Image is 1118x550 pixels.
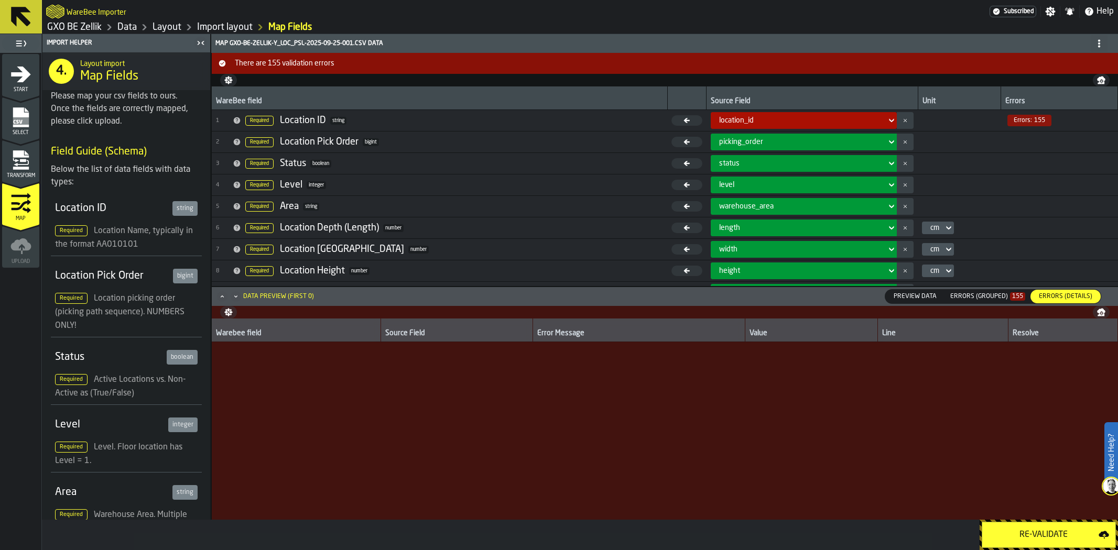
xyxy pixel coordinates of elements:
span: 5 [216,203,229,210]
div: Area [55,485,168,500]
span: boolean [310,160,331,168]
div: DropdownMenuValue-status [719,159,883,168]
button: button- [220,306,237,318]
span: warehouse_area [719,202,774,211]
button: button- [897,177,914,193]
label: button-switch-multi-Errors (Details) [1030,289,1101,304]
span: integer [307,181,326,189]
div: Location Height [280,265,345,277]
div: DropdownMenuValue-height [719,267,883,275]
span: Start [2,87,39,93]
span: Required [55,442,88,453]
div: thumb [946,291,1029,302]
span: string [303,203,319,211]
span: Location Name, typically in the format AA010101 [55,227,193,249]
span: Required [245,223,274,233]
div: Errors [1005,97,1113,107]
span: Required [55,293,88,304]
div: bigint [173,269,198,283]
h2: Sub Title [67,6,126,17]
div: DropdownMenuValue-level [719,181,883,189]
span: length [719,224,740,232]
div: thumb [885,290,945,303]
label: button-toggle-Close me [193,37,208,49]
div: DropdownMenuValue-length [719,224,883,232]
div: DropdownMenuValue-level [711,177,897,193]
span: Required [245,116,274,126]
button: button- [897,198,914,215]
button: button- [897,134,914,150]
button: button- [220,74,237,86]
nav: Breadcrumb [46,21,580,34]
span: picking_order [719,138,763,146]
span: Required [245,245,274,255]
div: DropdownMenuValue-cm [930,245,939,254]
div: Error Message [537,329,741,339]
div: Status [280,158,306,169]
label: button-switch-multi-Preview Data [885,289,946,304]
div: DropdownMenuValue-cm [930,224,939,232]
div: Re-Validate [989,529,1099,541]
span: Required [245,180,274,190]
label: button-toggle-Settings [1041,6,1060,17]
div: thumb [1030,290,1101,303]
span: 6 [216,225,229,232]
div: WareBee field [216,97,663,107]
span: Required [55,374,88,385]
span: 155 [1007,115,1051,126]
label: button-switch-multi-Errors (Summary) [946,290,1030,303]
div: Resolve [1013,329,1113,339]
span: bigint [363,138,379,146]
span: Help [1097,5,1114,18]
a: link-to-/wh/i/5fa160b1-7992-442a-9057-4226e3d2ae6d/settings/billing [990,6,1036,17]
a: link-to-/wh/i/5fa160b1-7992-442a-9057-4226e3d2ae6d [47,21,102,33]
span: status [719,159,740,168]
div: 1 errors [1005,115,1054,126]
div: DropdownMenuValue-cm [922,243,954,256]
button: button- [212,53,1118,74]
div: DropdownMenuValue-picking_order [719,138,883,146]
span: 3 [216,160,229,167]
div: Value [750,329,873,339]
div: Below the list of data fields with data types: [51,163,202,189]
button: button- [897,262,914,279]
div: Location Pick Order [280,136,359,148]
div: string [172,485,198,500]
span: 7 [216,246,229,253]
li: menu Select [2,97,39,139]
div: DropdownMenuValue-height [711,262,897,279]
label: button-toggle-Help [1080,5,1118,18]
div: Data Preview (first 0) [243,293,314,300]
li: menu Transform [2,140,39,182]
span: 4 [216,182,229,189]
header: Import Helper [42,34,210,52]
button: button- [897,241,914,258]
span: level [719,181,734,189]
div: Level [280,179,302,191]
span: There are 155 validation errors [231,59,1116,68]
div: Location ID [280,115,326,126]
span: Required [245,137,274,147]
span: Required [245,266,274,276]
div: Please map your csv fields to ours. [51,90,202,103]
span: Required [245,159,274,169]
li: menu Upload [2,226,39,268]
button: button- [897,155,914,172]
div: title-Map Fields [42,52,210,90]
span: 155 [1010,292,1025,301]
label: button-toggle-Notifications [1060,6,1079,17]
div: DropdownMenuValue-warehouse_area [711,198,897,215]
span: 1 [216,117,229,124]
span: Required [55,225,88,236]
span: height [719,267,740,275]
div: DropdownMenuValue-cm [930,267,939,275]
button: button-Re-Validate [982,522,1116,548]
span: Level. Floor location has Level = 1. [55,443,182,465]
button: button- [897,284,914,301]
div: DropdownMenuValue-location_id [711,112,897,129]
div: Source Field [711,97,914,107]
h3: Field Guide (Schema) [51,145,202,159]
div: DropdownMenuValue-width [719,245,883,254]
div: Errors (Grouped) [950,293,1025,300]
div: Location Depth (Length) [280,222,379,234]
